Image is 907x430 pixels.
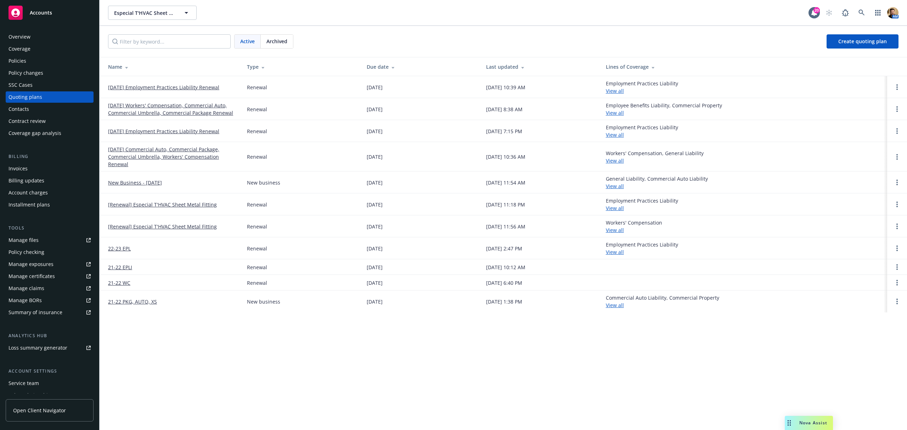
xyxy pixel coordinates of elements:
[367,245,383,252] div: [DATE]
[9,378,39,389] div: Service team
[247,106,267,113] div: Renewal
[247,128,267,135] div: Renewal
[6,234,94,246] a: Manage files
[108,63,236,70] div: Name
[606,63,881,70] div: Lines of Coverage
[6,378,94,389] a: Service team
[6,31,94,43] a: Overview
[247,264,267,271] div: Renewal
[367,223,383,230] div: [DATE]
[367,153,383,160] div: [DATE]
[486,223,525,230] div: [DATE] 11:56 AM
[486,298,522,305] div: [DATE] 1:38 PM
[606,131,624,138] a: View all
[606,80,678,95] div: Employment Practices Liability
[6,332,94,339] div: Analytics hub
[9,307,62,318] div: Summary of insurance
[486,279,522,287] div: [DATE] 6:40 PM
[6,390,94,401] a: Sales relationships
[9,79,33,91] div: SSC Cases
[871,6,885,20] a: Switch app
[606,175,708,190] div: General Liability, Commercial Auto Liability
[486,179,525,186] div: [DATE] 11:54 AM
[606,124,678,138] div: Employment Practices Liability
[9,247,44,258] div: Policy checking
[606,219,662,234] div: Workers' Compensation
[108,6,197,20] button: Especial T'HVAC Sheet Metal Fitting, Inc.
[6,128,94,139] a: Coverage gap analysis
[9,390,53,401] div: Sales relationships
[838,38,887,45] span: Create quoting plan
[9,128,61,139] div: Coverage gap analysis
[486,245,522,252] div: [DATE] 2:47 PM
[9,259,53,270] div: Manage exposures
[247,279,267,287] div: Renewal
[367,201,383,208] div: [DATE]
[6,3,94,23] a: Accounts
[6,259,94,270] a: Manage exposures
[9,175,44,186] div: Billing updates
[367,106,383,113] div: [DATE]
[893,222,901,231] a: Open options
[6,175,94,186] a: Billing updates
[367,264,383,271] div: [DATE]
[9,187,48,198] div: Account charges
[813,7,820,13] div: 20
[247,201,267,208] div: Renewal
[6,247,94,258] a: Policy checking
[486,106,523,113] div: [DATE] 8:38 AM
[9,115,46,127] div: Contract review
[6,295,94,306] a: Manage BORs
[486,201,525,208] div: [DATE] 11:18 PM
[606,183,624,189] a: View all
[367,84,383,91] div: [DATE]
[108,102,236,117] a: [DATE] Workers' Compensation, Commercial Auto, Commercial Umbrella, Commercial Package Renewal
[247,153,267,160] div: Renewal
[108,128,219,135] a: [DATE] Employment Practices Liability Renewal
[9,295,42,306] div: Manage BORs
[367,63,475,70] div: Due date
[6,115,94,127] a: Contract review
[108,179,162,186] a: New Business - [DATE]
[247,84,267,91] div: Renewal
[893,297,901,306] a: Open options
[108,264,132,271] a: 21-22 EPLI
[108,146,236,168] a: [DATE] Commercial Auto, Commercial Package, Commercial Umbrella, Workers' Compensation Renewal
[822,6,836,20] a: Start snowing
[13,407,66,414] span: Open Client Navigator
[9,55,26,67] div: Policies
[606,197,678,212] div: Employment Practices Liability
[893,153,901,161] a: Open options
[486,264,525,271] div: [DATE] 10:12 AM
[6,307,94,318] a: Summary of insurance
[114,9,175,17] span: Especial T'HVAC Sheet Metal Fitting, Inc.
[9,234,39,246] div: Manage files
[606,87,624,94] a: View all
[6,43,94,55] a: Coverage
[606,109,624,116] a: View all
[6,67,94,79] a: Policy changes
[9,31,30,43] div: Overview
[108,34,231,49] input: Filter by keyword...
[6,342,94,353] a: Loss summary generator
[887,7,898,18] img: photo
[247,245,267,252] div: Renewal
[9,271,55,282] div: Manage certificates
[367,298,383,305] div: [DATE]
[486,128,522,135] div: [DATE] 7:15 PM
[827,34,898,49] a: Create quoting plan
[606,241,678,256] div: Employment Practices Liability
[893,263,901,271] a: Open options
[108,84,219,91] a: [DATE] Employment Practices Liability Renewal
[893,83,901,91] a: Open options
[247,63,355,70] div: Type
[893,244,901,253] a: Open options
[6,271,94,282] a: Manage certificates
[6,199,94,210] a: Installment plans
[6,368,94,375] div: Account settings
[606,249,624,255] a: View all
[785,416,794,430] div: Drag to move
[6,103,94,115] a: Contacts
[785,416,833,430] button: Nova Assist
